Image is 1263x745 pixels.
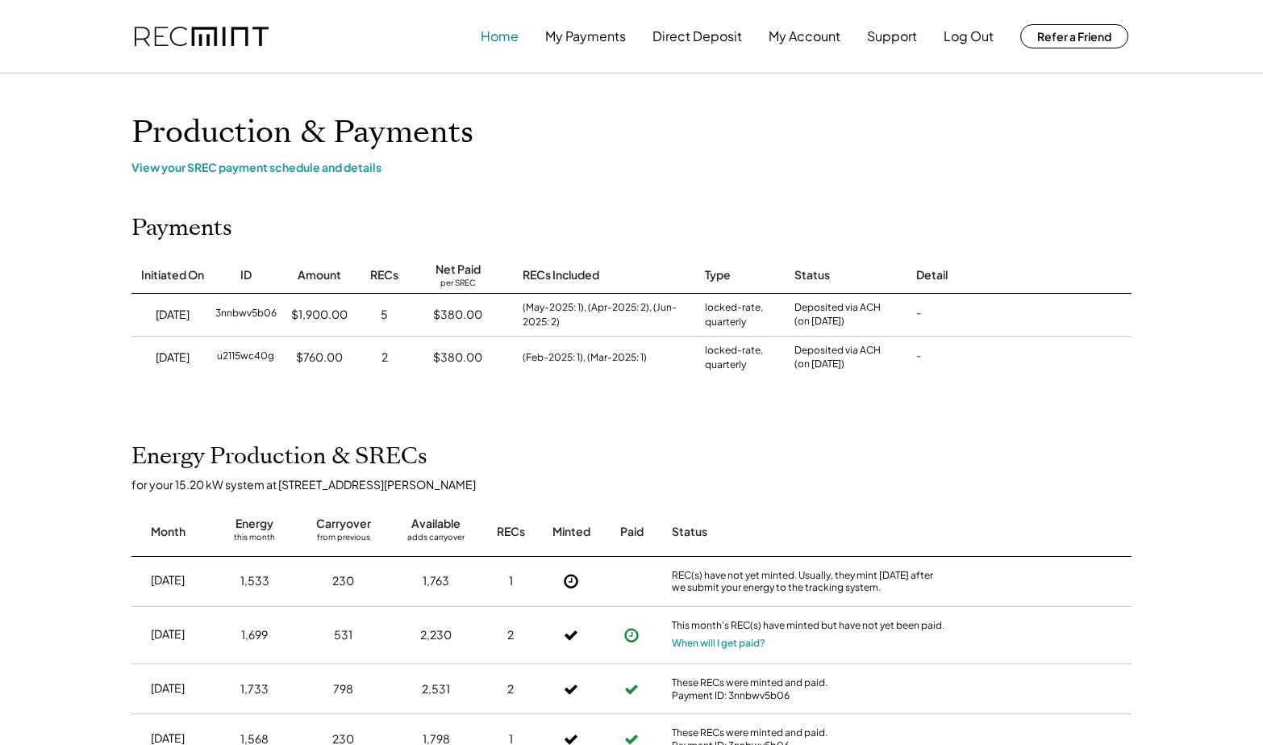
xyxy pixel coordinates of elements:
[291,307,348,323] div: $1,900.00
[131,215,232,242] h2: Payments
[411,516,461,532] div: Available
[131,477,1148,492] div: for your 15.20 kW system at [STREET_ADDRESS][PERSON_NAME]
[240,267,252,283] div: ID
[433,307,482,323] div: $380.00
[296,349,343,366] div: $760.00
[705,267,731,283] div: Type
[672,676,946,701] div: These RECs were minted and paid. Payment ID: 3nnbwv5b06
[794,301,881,329] div: Deposited via ACH (on [DATE])
[867,20,917,52] button: Support
[422,681,450,697] div: 2,531
[652,20,742,52] button: Direct Deposit
[559,569,583,593] button: Not Yet Minted
[433,349,482,366] div: $380.00
[131,114,1132,152] h1: Production & Payments
[497,524,525,540] div: RECs
[440,278,476,290] div: per SREC
[523,300,689,329] div: (May-2025: 1), (Apr-2025: 2), (Jun-2025: 2)
[131,443,427,471] h2: Energy Production & SRECs
[552,524,590,540] div: Minted
[332,573,354,589] div: 230
[481,20,519,52] button: Home
[1020,24,1128,48] button: Refer a Friend
[381,307,388,323] div: 5
[619,623,644,647] button: Payment approved, but not yet initiated.
[672,569,946,594] div: REC(s) have not yet minted. Usually, they mint [DATE] after we submit your energy to the tracking...
[151,680,185,697] div: [DATE]
[916,307,921,323] div: -
[316,516,371,532] div: Carryover
[236,516,273,532] div: Energy
[423,573,449,589] div: 1,763
[523,267,599,283] div: RECs Included
[381,349,388,366] div: 2
[705,343,778,372] div: locked-rate, quarterly
[672,524,946,540] div: Status
[507,681,514,697] div: 2
[794,344,881,371] div: Deposited via ACH (on [DATE])
[151,626,185,642] div: [DATE]
[370,267,398,283] div: RECs
[420,627,452,643] div: 2,230
[240,573,269,589] div: 1,533
[794,267,830,283] div: Status
[407,532,465,548] div: adds carryover
[131,160,1132,174] div: View your SREC payment schedule and details
[672,635,765,651] button: When will I get paid?
[333,681,353,697] div: 798
[241,627,268,643] div: 1,699
[298,267,341,283] div: Amount
[705,300,778,329] div: locked-rate, quarterly
[217,349,274,366] div: u2115wc40g
[523,350,647,365] div: (Feb-2025: 1), (Mar-2025: 1)
[151,524,185,540] div: Month
[620,524,644,540] div: Paid
[507,627,514,643] div: 2
[234,532,275,548] div: this month
[141,267,204,283] div: Initiated On
[436,262,481,278] div: Net Paid
[509,573,513,589] div: 1
[672,619,946,635] div: This month's REC(s) have minted but have not yet been paid.
[769,20,840,52] button: My Account
[215,307,277,323] div: 3nnbwv5b06
[334,627,352,643] div: 531
[317,532,370,548] div: from previous
[151,572,185,588] div: [DATE]
[944,20,994,52] button: Log Out
[135,27,269,47] img: recmint-logotype%403x.png
[156,349,190,366] div: [DATE]
[916,349,921,366] div: -
[545,20,626,52] button: My Payments
[916,267,948,283] div: Detail
[156,307,190,323] div: [DATE]
[240,681,269,697] div: 1,733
